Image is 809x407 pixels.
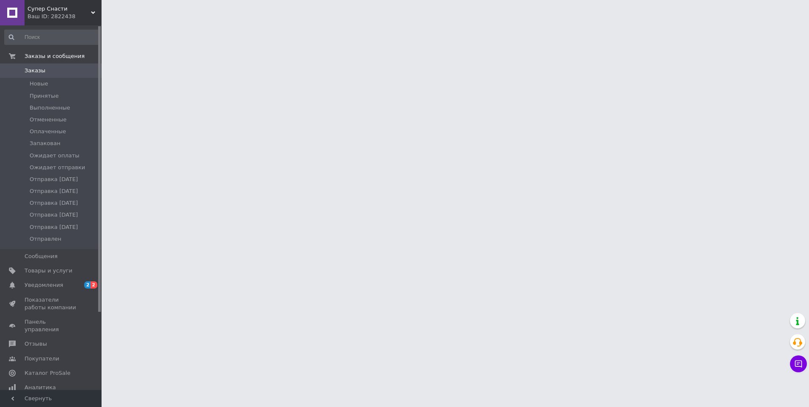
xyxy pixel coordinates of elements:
[91,281,97,289] span: 2
[30,92,59,100] span: Принятые
[25,318,78,333] span: Панель управления
[25,281,63,289] span: Уведомления
[30,164,85,171] span: Ожидает отправки
[28,13,102,20] div: Ваш ID: 2822438
[25,340,47,348] span: Отзывы
[25,355,59,363] span: Покупатели
[25,296,78,311] span: Показатели работы компании
[30,152,80,159] span: Ожидает оплаты
[28,5,91,13] span: Супер Снасти
[30,176,78,183] span: Отправка [DATE]
[30,104,70,112] span: Выполненные
[30,235,61,243] span: Отправлен
[25,369,70,377] span: Каталог ProSale
[30,199,78,207] span: Отправка [DATE]
[30,187,78,195] span: Отправка [DATE]
[25,267,72,275] span: Товары и услуги
[30,116,66,124] span: Отмененные
[4,30,100,45] input: Поиск
[30,140,61,147] span: Запакован
[30,80,48,88] span: Новые
[25,67,45,74] span: Заказы
[30,211,78,219] span: Отправка [DATE]
[30,128,66,135] span: Оплаченные
[25,384,56,391] span: Аналитика
[30,223,78,231] span: Отправка [DATE]
[25,52,85,60] span: Заказы и сообщения
[84,281,91,289] span: 2
[25,253,58,260] span: Сообщения
[790,355,807,372] button: Чат с покупателем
